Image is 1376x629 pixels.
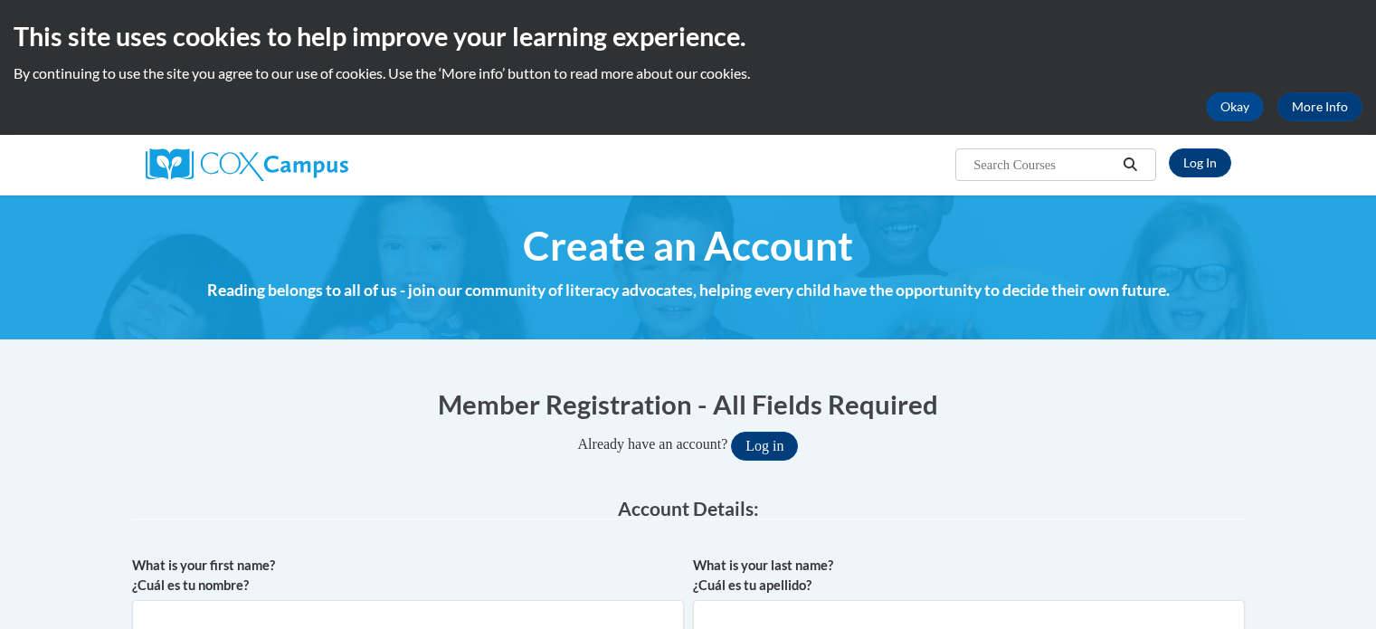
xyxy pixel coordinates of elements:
button: Search [1116,154,1144,176]
label: What is your last name? ¿Cuál es tu apellido? [693,556,1245,596]
label: What is your first name? ¿Cuál es tu nombre? [132,556,684,596]
button: Okay [1206,92,1264,121]
img: Cox Campus [146,148,348,181]
h2: This site uses cookies to help improve your learning experience. [14,18,1362,54]
span: Already have an account? [578,436,728,452]
span: Account Details: [618,497,759,519]
h1: Member Registration - All Fields Required [132,386,1245,423]
a: More Info [1277,92,1362,121]
span: Create an Account [523,222,853,270]
p: By continuing to use the site you agree to our use of cookies. Use the ‘More info’ button to read... [14,63,1362,83]
a: Log In [1169,148,1231,177]
input: Search Courses [972,154,1116,176]
button: Log in [731,432,798,461]
h4: Reading belongs to all of us - join our community of literacy advocates, helping every child have... [132,279,1245,302]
